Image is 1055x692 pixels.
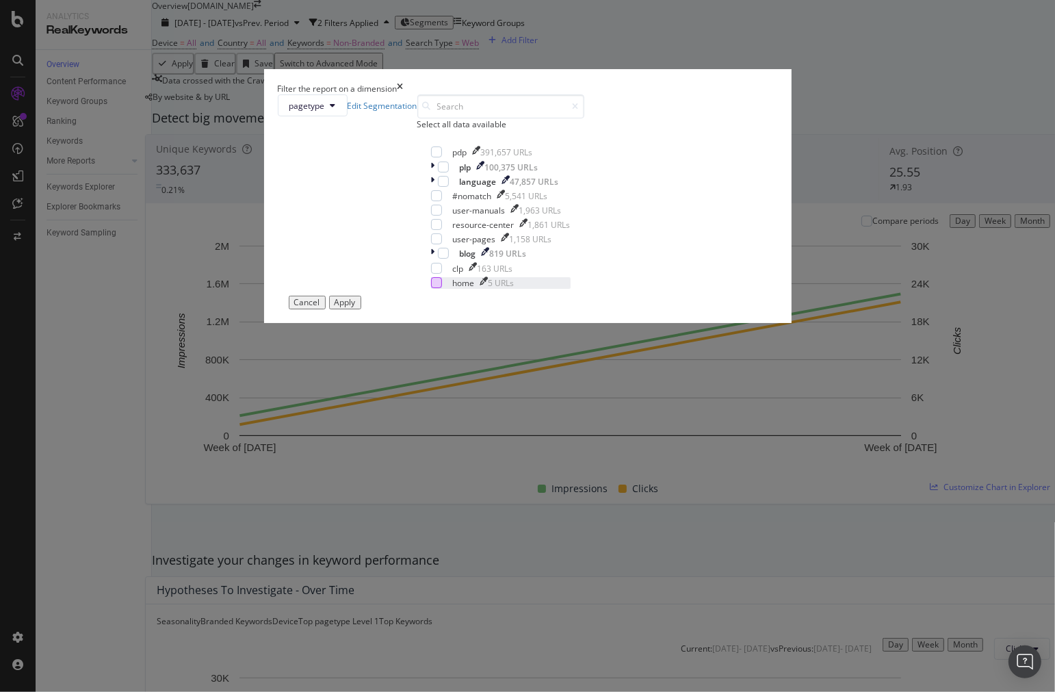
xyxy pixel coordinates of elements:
[289,296,326,309] button: Cancel
[506,190,548,202] div: 5,541 URLs
[453,233,496,245] div: user-pages
[348,100,417,112] a: Edit Segmentation
[490,248,527,259] div: 819 URLs
[278,94,348,116] button: pagetype
[1008,645,1041,678] div: Open Intercom Messenger
[489,277,515,289] div: 5 URLs
[478,263,513,274] div: 163 URLs
[329,296,361,309] button: Apply
[460,248,476,259] div: blog
[528,219,571,231] div: 1,861 URLs
[510,233,552,245] div: 1,158 URLs
[294,298,320,307] div: Cancel
[417,94,584,118] input: Search
[460,176,497,188] div: language
[453,205,506,216] div: user-manuals
[335,298,356,307] div: Apply
[460,162,471,173] div: plp
[453,263,464,274] div: clp
[453,277,475,289] div: home
[485,162,538,173] div: 100,375 URLs
[278,83,398,94] div: Filter the report on a dimension
[417,118,584,130] div: Select all data available
[519,205,562,216] div: 1,963 URLs
[264,69,792,322] div: modal
[453,219,515,231] div: resource-center
[453,190,492,202] div: #nomatch
[510,176,559,188] div: 47,857 URLs
[481,146,533,158] div: 391,657 URLs
[289,100,325,112] span: pagetype
[398,83,404,94] div: times
[453,146,467,158] div: pdp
